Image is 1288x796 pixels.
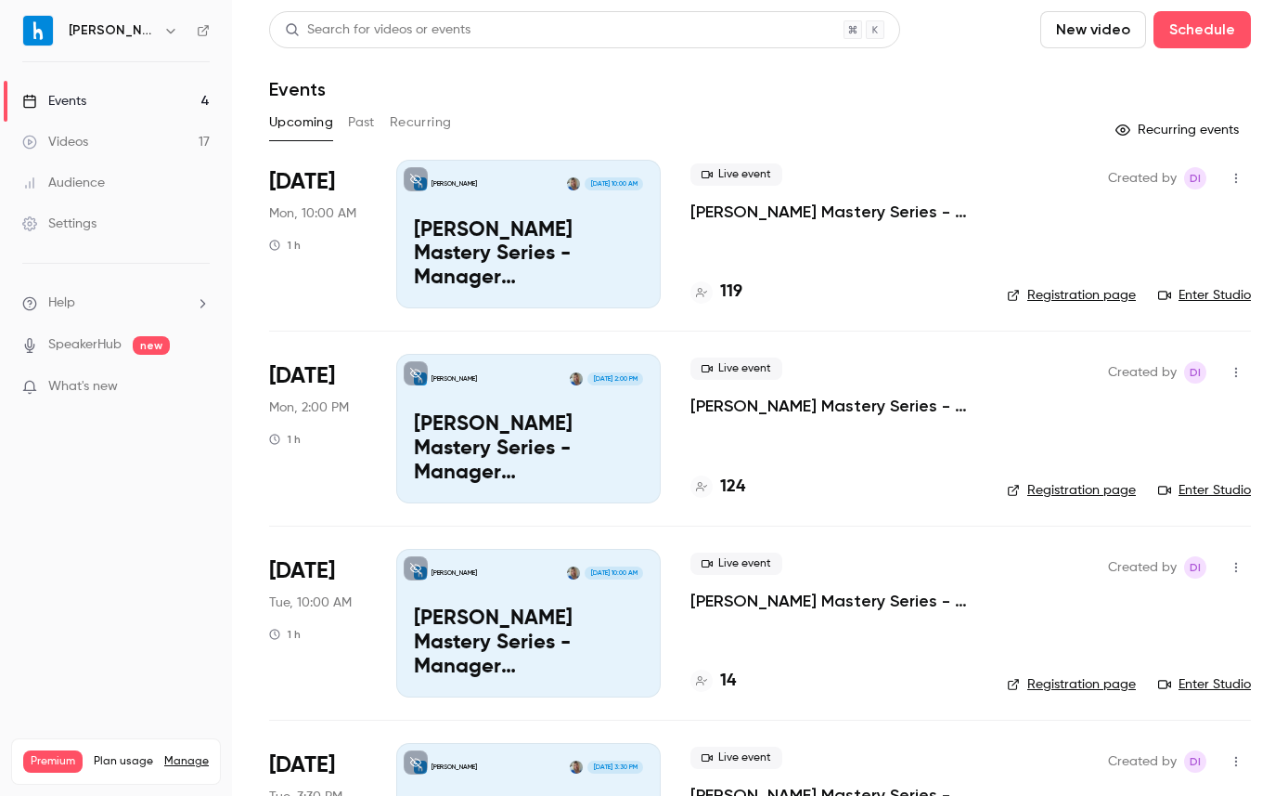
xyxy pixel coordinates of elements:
[431,179,477,189] p: [PERSON_NAME]
[1190,167,1201,189] span: DI
[348,108,375,137] button: Past
[48,294,75,313] span: Help
[1184,167,1206,189] span: Dennis Ivanov
[1108,361,1177,384] span: Created by
[69,21,156,40] h6: [PERSON_NAME]
[269,167,335,197] span: [DATE]
[690,590,977,612] a: [PERSON_NAME] Mastery Series - Manager Schedules_October 28 Session 1
[690,553,782,575] span: Live event
[431,568,477,578] p: [PERSON_NAME]
[720,280,742,305] h4: 119
[431,763,477,772] p: [PERSON_NAME]
[570,761,583,774] img: Erika Marcus
[720,669,736,694] h4: 14
[269,204,356,223] span: Mon, 10:00 AM
[187,379,210,396] iframe: Noticeable Trigger
[1107,115,1251,145] button: Recurring events
[23,750,83,773] span: Premium
[585,177,642,190] span: [DATE] 10:00 AM
[396,354,661,502] a: McDonald's Mastery Series - Manager Schedules_October 20 Session 2[PERSON_NAME]Erika Marcus[DATE]...
[1108,556,1177,579] span: Created by
[587,372,642,385] span: [DATE] 2:00 PM
[269,556,335,586] span: [DATE]
[690,163,782,186] span: Live event
[1158,481,1251,500] a: Enter Studio
[690,669,736,694] a: 14
[1108,750,1177,773] span: Created by
[1040,11,1146,48] button: New video
[269,549,367,698] div: Oct 28 Tue, 10:00 AM (America/New York)
[1158,286,1251,305] a: Enter Studio
[1190,361,1201,384] span: DI
[1158,675,1251,694] a: Enter Studio
[164,754,209,769] a: Manage
[585,567,642,580] span: [DATE] 10:00 AM
[690,475,745,500] a: 124
[690,201,977,223] a: [PERSON_NAME] Mastery Series - Manager Schedules_October 20 Session 1
[390,108,452,137] button: Recurring
[22,174,105,192] div: Audience
[269,398,349,417] span: Mon, 2:00 PM
[1190,556,1201,579] span: DI
[94,754,153,769] span: Plan usage
[414,607,643,679] p: [PERSON_NAME] Mastery Series - Manager Schedules_October 28 Session 1
[269,78,326,100] h1: Events
[23,16,53,46] img: Harri
[567,177,580,190] img: Erika Marcus
[1007,675,1136,694] a: Registration page
[269,108,333,137] button: Upcoming
[48,377,118,397] span: What's new
[269,238,301,253] div: 1 h
[690,747,782,769] span: Live event
[269,750,335,780] span: [DATE]
[269,354,367,502] div: Oct 20 Mon, 2:00 PM (America/New York)
[567,567,580,580] img: Erika Marcus
[133,336,170,355] span: new
[1184,361,1206,384] span: Dennis Ivanov
[22,92,86,111] div: Events
[414,219,643,291] p: [PERSON_NAME] Mastery Series - Manager Schedules_October 20 Session 1
[570,372,583,385] img: Erika Marcus
[1184,750,1206,773] span: Dennis Ivanov
[720,475,745,500] h4: 124
[1108,167,1177,189] span: Created by
[22,133,88,151] div: Videos
[1007,481,1136,500] a: Registration page
[269,361,335,391] span: [DATE]
[396,160,661,308] a: McDonald's Mastery Series - Manager Schedules_October 20 Session 1[PERSON_NAME]Erika Marcus[DATE]...
[285,20,470,40] div: Search for videos or events
[1184,556,1206,579] span: Dennis Ivanov
[1007,286,1136,305] a: Registration page
[269,432,301,447] div: 1 h
[414,413,643,485] p: [PERSON_NAME] Mastery Series - Manager Schedules_October 20 Session 2
[690,280,742,305] a: 119
[1153,11,1251,48] button: Schedule
[1190,750,1201,773] span: DI
[587,761,642,774] span: [DATE] 3:30 PM
[22,294,210,313] li: help-dropdown-opener
[431,374,477,384] p: [PERSON_NAME]
[22,215,97,233] div: Settings
[690,395,977,417] a: [PERSON_NAME] Mastery Series - Manager Schedules_October 20 Session 2
[396,549,661,698] a: McDonald's Mastery Series - Manager Schedules_October 28 Session 1[PERSON_NAME]Erika Marcus[DATE]...
[48,335,122,355] a: SpeakerHub
[269,160,367,308] div: Oct 20 Mon, 10:00 AM (America/New York)
[269,627,301,642] div: 1 h
[269,594,352,612] span: Tue, 10:00 AM
[690,358,782,380] span: Live event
